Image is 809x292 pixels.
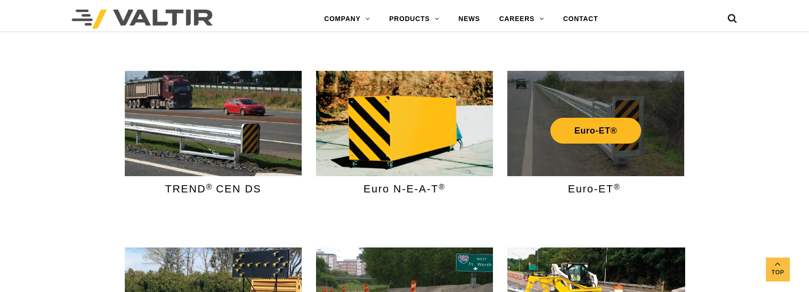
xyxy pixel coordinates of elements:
[554,10,608,29] a: CONTACT
[165,183,262,195] span: TREND CEN DS
[614,182,621,191] sup: ®
[315,10,380,29] a: COMPANY
[363,183,445,195] span: Euro N-E-A-T
[449,10,490,29] a: NEWS
[380,10,449,29] a: PRODUCTS
[568,183,624,195] span: Euro-ET
[439,182,446,191] sup: ®
[766,267,790,278] span: Top
[490,10,554,29] a: CAREERS
[206,182,213,191] sup: ®
[550,118,641,144] a: Euro-ET®
[766,258,790,281] a: Top
[72,10,213,29] img: Valtir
